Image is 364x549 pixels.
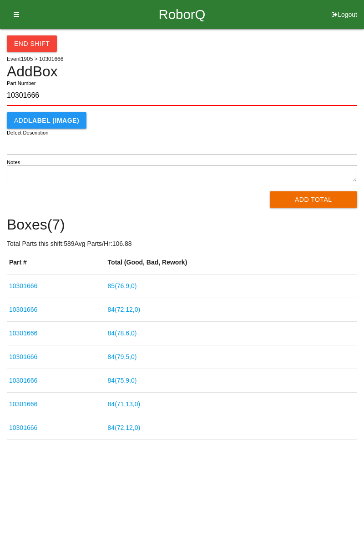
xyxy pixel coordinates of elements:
[7,129,49,137] label: Defect Description
[9,306,37,313] a: 10301666
[108,282,137,289] a: 85(76,9,0)
[9,329,37,337] a: 10301666
[7,35,57,52] button: End Shift
[7,112,86,129] button: AddLABEL (IMAGE)
[7,239,357,249] p: Total Parts this shift: 589 Avg Parts/Hr: 106.88
[28,117,79,124] b: LABEL (IMAGE)
[108,424,141,431] a: 84(72,12,0)
[108,377,137,384] a: 84(75,9,0)
[7,251,106,274] th: Part #
[270,191,358,208] button: Add Total
[7,64,357,80] h4: Add Box
[9,400,37,408] a: 10301666
[7,56,63,62] span: Event 1905 > 10301666
[9,282,37,289] a: 10301666
[7,80,35,87] label: Part Number
[9,377,37,384] a: 10301666
[9,353,37,360] a: 10301666
[9,424,37,431] a: 10301666
[7,159,20,166] label: Notes
[108,400,141,408] a: 84(71,13,0)
[108,329,137,337] a: 84(78,6,0)
[108,353,137,360] a: 84(79,5,0)
[106,251,357,274] th: Total (Good, Bad, Rework)
[7,217,357,233] h4: Boxes ( 7 )
[7,86,357,106] input: Required
[108,306,141,313] a: 84(72,12,0)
